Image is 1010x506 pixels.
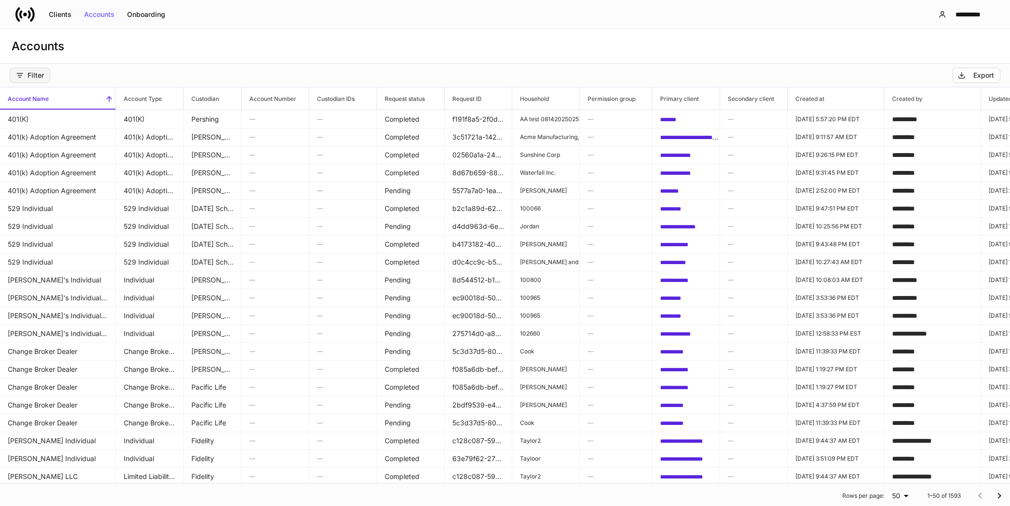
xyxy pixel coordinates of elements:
[588,132,644,141] h6: —
[249,365,301,374] h6: —
[84,11,115,18] div: Accounts
[249,329,301,338] h6: —
[512,94,549,103] h6: Household
[317,222,369,231] h6: —
[795,169,876,177] p: [DATE] 9:31:45 PM EDT
[116,146,184,164] td: 401(k) Adoption Agreement
[445,253,512,271] td: d0c4cc9c-b594-4be6-bb47-6fdebcd3044a
[788,432,884,450] td: 2025-07-17T13:44:37.259Z
[116,342,184,361] td: Change Broker Dealer
[317,239,369,249] h6: —
[116,414,184,432] td: Change Broker Dealer
[788,94,824,103] h6: Created at
[184,432,242,450] td: Fidelity
[795,115,876,123] p: [DATE] 5:57:20 PM EDT
[445,164,512,182] td: 8d67b659-8855-4335-be77-1aa90f48ad8c
[184,342,242,361] td: Franklin Templeton
[728,454,779,463] h6: —
[788,289,884,307] td: 2024-09-16T19:53:36.861Z
[317,400,369,409] h6: —
[652,307,720,325] td: 6de86712-af4c-475d-83e3-aba06e31dcc1
[580,94,635,103] h6: Permission group
[249,311,301,320] h6: —
[788,182,884,200] td: 2025-08-08T18:52:00.416Z
[116,182,184,200] td: 401(k) Adoption Agreement
[377,128,445,146] td: Completed
[788,414,884,432] td: 2025-04-10T03:39:33.362Z
[788,324,884,343] td: 2024-11-08T17:58:33.267Z
[720,87,787,110] span: Secondary client
[520,169,572,177] p: Waterfall Inc.
[445,146,512,164] td: 02560a1a-24c3-405b-934f-a3e80411caba
[317,472,369,481] h6: —
[10,68,50,83] button: Filter
[49,11,72,18] div: Clients
[588,168,644,177] h6: —
[520,276,572,284] p: 100800
[728,472,779,481] h6: —
[728,204,779,213] h6: —
[795,294,876,302] p: [DATE] 3:53:36 PM EDT
[12,39,64,54] h3: Accounts
[788,87,884,110] span: Created at
[520,455,572,463] p: Tayloor
[952,68,1000,83] button: Export
[788,253,884,271] td: 2025-08-12T14:27:43.183Z
[184,467,242,486] td: Fidelity
[377,217,445,236] td: Pending
[795,455,876,463] p: [DATE] 3:51:09 PM EDT
[116,128,184,146] td: 401(k) Adoption Agreement
[309,94,355,103] h6: Custodian IDs
[728,222,779,231] h6: —
[520,348,572,355] p: Cook
[116,164,184,182] td: 401(k) Adoption Agreement
[377,396,445,414] td: Pending
[184,217,242,236] td: Tomorrow's Scholar
[588,454,644,463] h6: —
[728,311,779,320] h6: —
[184,235,242,253] td: Tomorrow's Scholar
[788,450,884,468] td: 2025-06-05T19:51:09.556Z
[788,271,884,289] td: 2024-09-09T14:08:03.871Z
[116,432,184,450] td: Individual
[652,432,720,450] td: 4ae6aef9-1c20-487e-b66e-00fe70197a40
[249,257,301,267] h6: —
[377,253,445,271] td: Completed
[788,164,884,182] td: 2025-08-12T01:31:45.344Z
[249,436,301,445] h6: —
[652,146,720,164] td: 4288932d-6439-476c-88de-92f5fa653ff2
[588,347,644,356] h6: —
[884,94,923,103] h6: Created by
[512,87,579,110] span: Household
[78,7,121,22] button: Accounts
[728,168,779,177] h6: —
[520,294,572,302] p: 100965
[795,312,876,320] p: [DATE] 3:53:36 PM EDT
[116,396,184,414] td: Change Broker Dealer
[116,307,184,325] td: Individual
[317,204,369,213] h6: —
[652,450,720,468] td: c1db4bc8-786c-4ccb-b84b-8c6be6bc7ad7
[242,87,309,110] span: Account Number
[184,378,242,396] td: Pacific Life
[116,378,184,396] td: Change Broker Dealer
[588,311,644,320] h6: —
[445,199,512,218] td: b2c1a89d-6205-489d-8cd3-e8a99deec994
[317,454,369,463] h6: —
[788,128,884,146] td: 2025-08-12T13:11:57.092Z
[652,342,720,361] td: 403d9127-4fe2-4271-bfd8-cc4c290b57f8
[184,450,242,468] td: Fidelity
[249,186,301,195] h6: —
[317,114,369,124] h6: —
[377,450,445,468] td: Completed
[652,182,720,200] td: db514565-afd0-4479-97d9-982bab361ce6
[445,271,512,289] td: 8d544512-b168-478b-8db5-286c0e21b3d1
[652,289,720,307] td: 6de86712-af4c-475d-83e3-aba06e31dcc1
[788,217,884,236] td: 2025-08-15T02:25:56.596Z
[728,382,779,392] h6: —
[445,432,512,450] td: c128c087-597c-44ae-9c62-d6d67fea3576
[377,94,425,103] h6: Request status
[445,94,482,103] h6: Request ID
[445,324,512,343] td: 275714d0-a862-4b40-8eb9-f93506520612
[184,271,242,289] td: Schwab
